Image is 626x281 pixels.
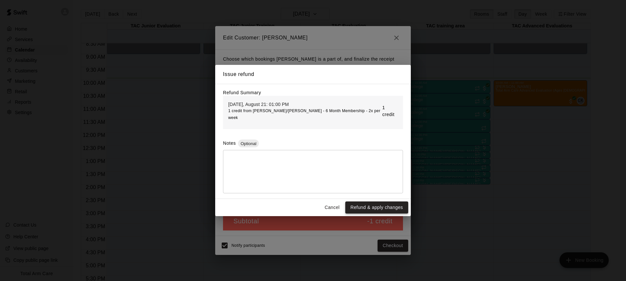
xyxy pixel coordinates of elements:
span: Optional [238,141,259,146]
label: Notes [223,140,236,146]
span: 1 credit from [PERSON_NAME]/[PERSON_NAME] - 6 Month Membership - 2x per week [228,109,380,120]
button: Cancel [322,201,343,214]
label: Refund Summary [223,90,261,95]
h2: Issue refund [215,65,411,84]
p: 1 credit [382,104,398,118]
button: Refund & apply changes [345,201,408,214]
p: [DATE], August 21: 01:00 PM [228,101,380,108]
